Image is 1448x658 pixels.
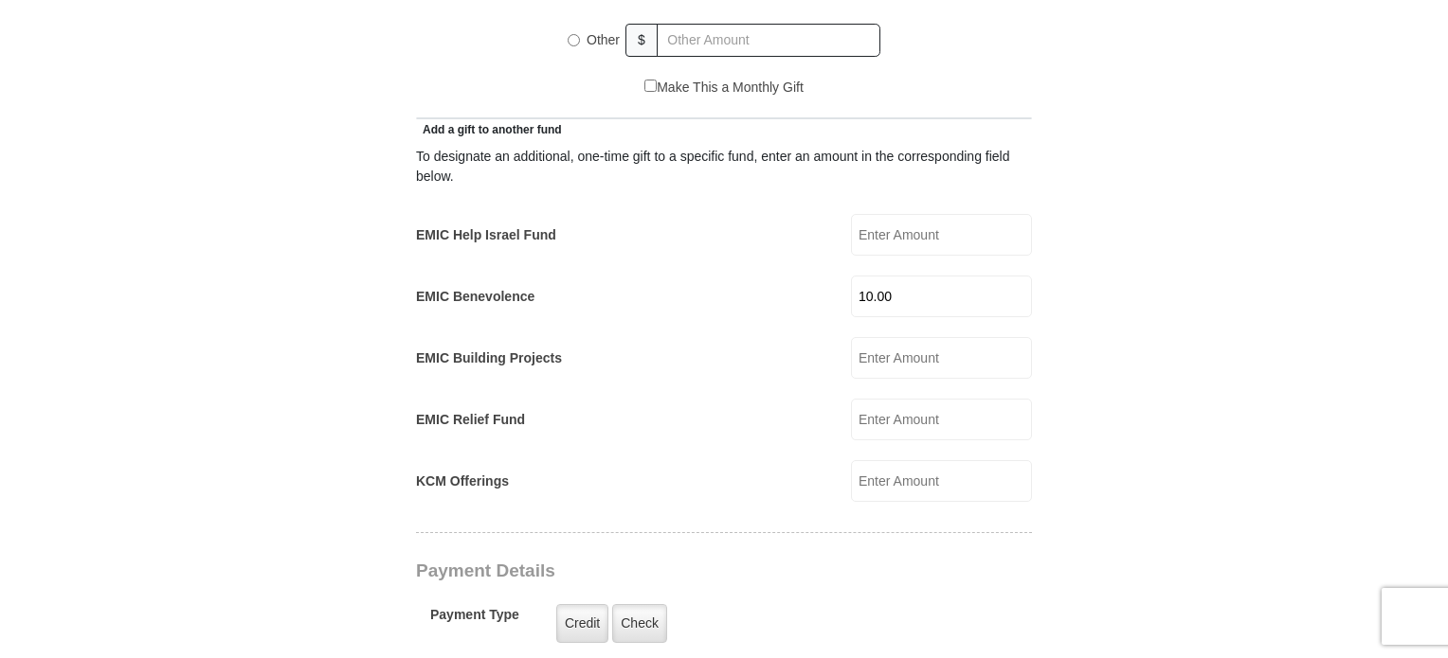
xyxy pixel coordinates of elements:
[416,123,562,136] span: Add a gift to another fund
[416,471,509,491] label: KCM Offerings
[416,410,525,430] label: EMIC Relief Fund
[416,147,1032,187] div: To designate an additional, one-time gift to a specific fund, enter an amount in the correspondin...
[851,399,1032,440] input: Enter Amount
[851,276,1032,317] input: Enter Amount
[851,337,1032,379] input: Enter Amount
[556,604,608,643] label: Credit
[644,80,657,92] input: Make This a Monthly Gift
[644,78,804,98] label: Make This a Monthly Gift
[416,225,556,245] label: EMIC Help Israel Fund
[657,24,880,57] input: Other Amount
[416,560,899,582] h3: Payment Details
[851,460,1032,502] input: Enter Amount
[612,604,667,643] label: Check
[416,348,562,368] label: EMIC Building Projects
[625,24,658,57] span: $
[416,287,534,307] label: EMIC Benevolence
[587,32,620,47] span: Other
[851,214,1032,256] input: Enter Amount
[430,607,519,632] h5: Payment Type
